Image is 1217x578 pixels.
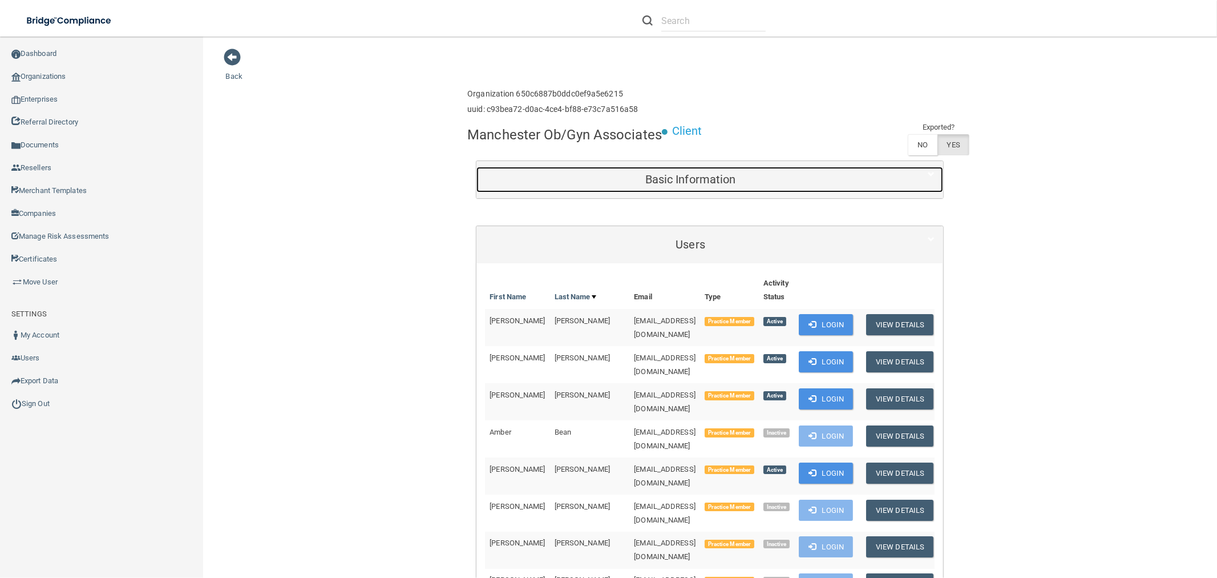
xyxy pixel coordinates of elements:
[634,428,696,450] span: [EMAIL_ADDRESS][DOMAIN_NAME]
[555,316,610,325] span: [PERSON_NAME]
[799,426,853,447] button: Login
[490,354,545,362] span: [PERSON_NAME]
[705,503,754,512] span: Practice Member
[629,272,700,309] th: Email
[11,141,21,150] img: icon-documents.8dae5593.png
[763,354,786,363] span: Active
[555,428,571,436] span: Bean
[11,73,21,82] img: organization-icon.f8decf85.png
[11,399,22,409] img: ic_power_dark.7ecde6b1.png
[799,314,853,335] button: Login
[11,354,21,363] img: icon-users.e205127d.png
[634,502,696,524] span: [EMAIL_ADDRESS][DOMAIN_NAME]
[1021,498,1203,543] iframe: Drift Widget Chat Controller
[799,351,853,372] button: Login
[226,58,242,81] a: Back
[866,314,933,335] button: View Details
[634,354,696,376] span: [EMAIL_ADDRESS][DOMAIN_NAME]
[490,316,545,325] span: [PERSON_NAME]
[490,502,545,511] span: [PERSON_NAME]
[467,90,638,98] h6: Organization 650c6887b0ddc0ef9a5e6215
[490,428,511,436] span: Amber
[705,317,754,326] span: Practice Member
[467,105,638,114] h6: uuid: c93bea72-d0ac-4ce4-bf88-e73c7a516a58
[555,290,597,304] a: Last Name
[672,121,702,142] p: Client
[11,96,21,104] img: enterprise.0d942306.png
[490,290,526,304] a: First Name
[908,121,969,134] td: Exported?
[485,232,935,258] a: Users
[866,536,933,557] button: View Details
[866,351,933,372] button: View Details
[937,134,969,155] label: YES
[661,10,766,31] input: Search
[763,391,786,400] span: Active
[485,173,896,186] h5: Basic Information
[11,163,21,172] img: ic_reseller.de258add.png
[555,502,610,511] span: [PERSON_NAME]
[634,465,696,487] span: [EMAIL_ADDRESS][DOMAIN_NAME]
[705,354,754,363] span: Practice Member
[555,391,610,399] span: [PERSON_NAME]
[11,307,47,321] label: SETTINGS
[11,50,21,59] img: ic_dashboard_dark.d01f4a41.png
[642,15,653,26] img: ic-search.3b580494.png
[634,539,696,561] span: [EMAIL_ADDRESS][DOMAIN_NAME]
[11,331,21,340] img: ic_user_dark.df1a06c3.png
[555,354,610,362] span: [PERSON_NAME]
[799,536,853,557] button: Login
[866,500,933,521] button: View Details
[467,127,662,142] h4: Manchester Ob/Gyn Associates
[705,465,754,475] span: Practice Member
[759,272,795,309] th: Activity Status
[11,376,21,386] img: icon-export.b9366987.png
[490,539,545,547] span: [PERSON_NAME]
[866,463,933,484] button: View Details
[555,465,610,473] span: [PERSON_NAME]
[763,317,786,326] span: Active
[763,428,790,437] span: Inactive
[908,134,937,155] label: NO
[763,465,786,475] span: Active
[799,463,853,484] button: Login
[700,272,759,309] th: Type
[705,540,754,549] span: Practice Member
[705,428,754,437] span: Practice Member
[799,500,853,521] button: Login
[485,167,935,192] a: Basic Information
[634,391,696,413] span: [EMAIL_ADDRESS][DOMAIN_NAME]
[17,9,122,33] img: bridge_compliance_login_screen.278c3ca4.svg
[763,540,790,549] span: Inactive
[799,388,853,410] button: Login
[705,391,754,400] span: Practice Member
[485,238,896,251] h5: Users
[11,276,23,288] img: briefcase.64adab9b.png
[866,388,933,410] button: View Details
[866,426,933,447] button: View Details
[763,503,790,512] span: Inactive
[634,316,696,339] span: [EMAIL_ADDRESS][DOMAIN_NAME]
[490,465,545,473] span: [PERSON_NAME]
[490,391,545,399] span: [PERSON_NAME]
[555,539,610,547] span: [PERSON_NAME]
